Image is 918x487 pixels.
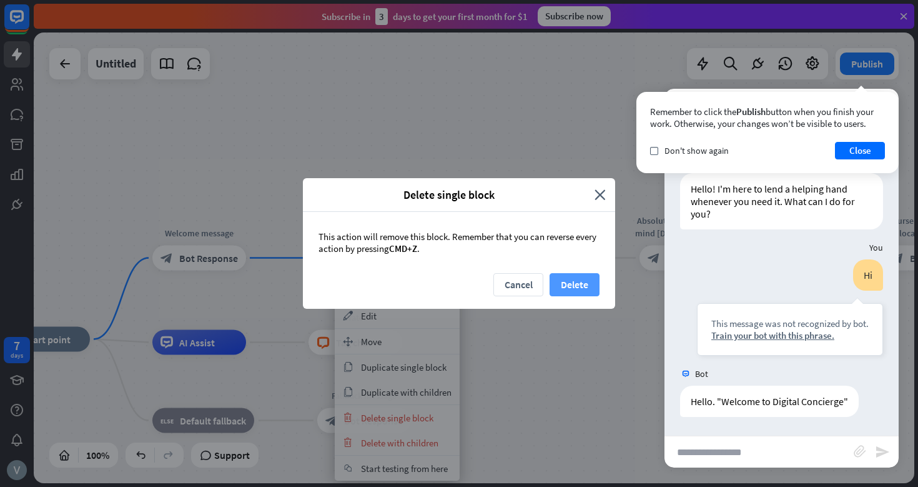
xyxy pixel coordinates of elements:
div: Hi [853,259,883,291]
i: send [875,444,890,459]
div: Remember to click the button when you finish your work. Otherwise, your changes won’t be visible ... [650,106,885,129]
span: Bot [695,368,708,379]
button: Cancel [493,273,543,296]
div: Hello! I'm here to lend a helping hand whenever you need it. What can I do for you? [680,173,883,229]
div: This message was not recognized by bot. [711,318,869,329]
div: Train your bot with this phrase. [711,329,869,341]
button: Close [835,142,885,159]
div: This action will remove this block. Remember that you can reverse every action by pressing . [303,212,615,273]
span: Don't show again [664,145,729,156]
span: You [869,242,883,253]
button: Delete [550,273,600,296]
span: Publish [736,106,766,118]
i: close [595,188,606,202]
span: CMD+Z [389,243,417,254]
span: Delete single block [312,188,585,202]
i: block_attachment [854,445,866,458]
button: Open LiveChat chat widget [10,5,47,43]
div: Hello. "Welcome to Digital Concierge" [680,386,859,417]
